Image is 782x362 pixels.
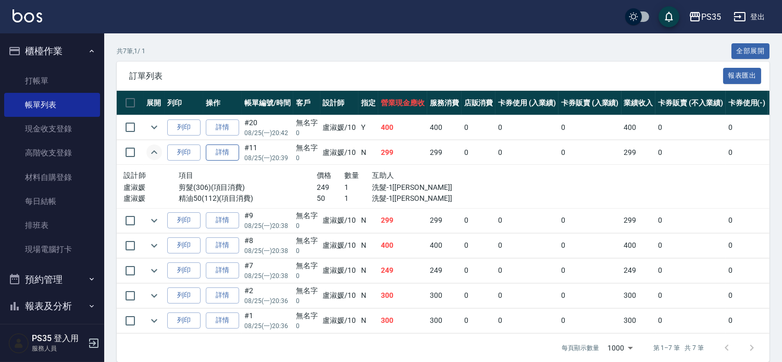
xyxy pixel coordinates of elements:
[495,91,558,115] th: 卡券使用 (入業績)
[320,140,359,165] td: 盧淑媛 /10
[206,237,239,254] a: 詳情
[242,258,293,283] td: #7
[146,238,162,254] button: expand row
[165,91,203,115] th: 列印
[320,233,359,258] td: 盧淑媛 /10
[4,38,100,65] button: 櫃檯作業
[167,262,201,279] button: 列印
[296,260,318,271] div: 無名字
[562,343,599,353] p: 每頁顯示數量
[4,141,100,165] a: 高階收支登錄
[4,189,100,213] a: 每日結帳
[655,208,725,233] td: 0
[378,283,427,308] td: 300
[462,233,496,258] td: 0
[317,171,332,179] span: 價格
[344,193,372,204] p: 1
[242,283,293,308] td: #2
[344,182,372,193] p: 1
[296,296,318,306] p: 0
[495,208,558,233] td: 0
[32,333,85,344] h5: PS35 登入用
[558,308,622,333] td: 0
[495,258,558,283] td: 0
[603,334,637,362] div: 1000
[167,144,201,161] button: 列印
[317,182,344,193] p: 249
[296,221,318,231] p: 0
[296,128,318,138] p: 0
[344,171,359,179] span: 數量
[726,233,768,258] td: 0
[4,213,100,237] a: 排班表
[206,144,239,161] a: 詳情
[655,140,725,165] td: 0
[242,140,293,165] td: #11
[372,182,455,193] p: 洗髮-1[[PERSON_NAME]]
[4,320,100,347] button: 客戶管理
[462,140,496,165] td: 0
[655,283,725,308] td: 0
[378,258,427,283] td: 249
[378,308,427,333] td: 300
[4,165,100,189] a: 材料自購登錄
[622,208,656,233] td: 299
[427,91,462,115] th: 服務消費
[358,233,378,258] td: N
[206,212,239,228] a: 詳情
[726,91,768,115] th: 卡券使用(-)
[123,182,179,193] p: 盧淑媛
[378,233,427,258] td: 400
[242,91,293,115] th: 帳單編號/時間
[622,283,656,308] td: 300
[296,117,318,128] div: 無名字
[427,258,462,283] td: 249
[167,212,201,228] button: 列印
[146,119,162,135] button: expand row
[179,171,194,179] span: 項目
[206,119,239,136] a: 詳情
[146,144,162,160] button: expand row
[427,233,462,258] td: 400
[378,91,427,115] th: 營業現金應收
[723,70,762,80] a: 報表匯出
[296,321,318,331] p: 0
[296,271,318,281] p: 0
[655,233,725,258] td: 0
[296,142,318,153] div: 無名字
[179,182,317,193] p: 剪髮(306)(項目消費)
[242,115,293,140] td: #20
[378,115,427,140] td: 400
[296,246,318,256] p: 0
[655,258,725,283] td: 0
[146,213,162,228] button: expand row
[4,117,100,141] a: 現金收支登錄
[4,266,100,293] button: 預約管理
[622,308,656,333] td: 300
[358,308,378,333] td: N
[372,193,455,204] p: 洗髮-1[[PERSON_NAME]]
[296,235,318,246] div: 無名字
[296,285,318,296] div: 無名字
[358,258,378,283] td: N
[320,283,359,308] td: 盧淑媛 /10
[358,283,378,308] td: N
[317,193,344,204] p: 50
[167,119,201,136] button: 列印
[4,293,100,320] button: 報表及分析
[296,153,318,163] p: 0
[146,288,162,304] button: expand row
[685,6,725,28] button: PS35
[206,312,239,329] a: 詳情
[427,308,462,333] td: 300
[558,91,622,115] th: 卡券販賣 (入業績)
[653,343,704,353] p: 第 1–7 筆 共 7 筆
[293,91,320,115] th: 客戶
[244,246,291,256] p: 08/25 (一) 20:38
[8,333,29,354] img: Person
[427,140,462,165] td: 299
[296,310,318,321] div: 無名字
[462,208,496,233] td: 0
[242,208,293,233] td: #9
[129,71,723,81] span: 訂單列表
